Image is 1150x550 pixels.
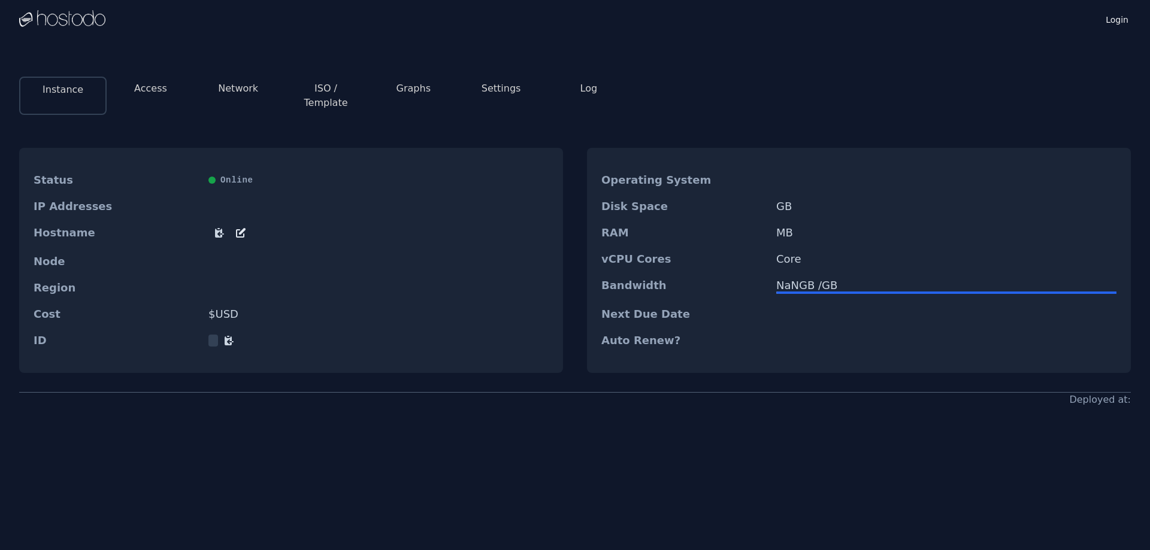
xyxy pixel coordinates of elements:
dt: Auto Renew? [601,335,767,347]
dt: Next Due Date [601,308,767,320]
button: Network [218,81,258,96]
dt: ID [34,335,199,347]
dt: RAM [601,227,767,239]
button: Access [134,81,167,96]
div: NaN GB / GB [776,279,1116,291]
button: ISO / Template [292,81,360,110]
button: Instance [43,83,83,97]
dt: Node [34,256,199,268]
img: Logo [19,10,105,28]
dt: Cost [34,308,199,320]
button: Settings [482,81,521,96]
dt: vCPU Cores [601,253,767,265]
dt: Status [34,174,199,186]
div: Online [208,174,549,186]
dd: GB [776,200,1116,212]
div: Deployed at: [1069,393,1131,407]
a: Login [1103,11,1131,26]
dt: Hostname [34,227,199,241]
button: Graphs [397,81,431,96]
dt: Disk Space [601,200,767,212]
button: Log [580,81,598,96]
dt: Region [34,282,199,294]
dd: Core [776,253,1116,265]
dt: Operating System [601,174,767,186]
dt: Bandwidth [601,279,767,294]
dt: IP Addresses [34,200,199,212]
dd: $ USD [208,308,549,320]
dd: MB [776,227,1116,239]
